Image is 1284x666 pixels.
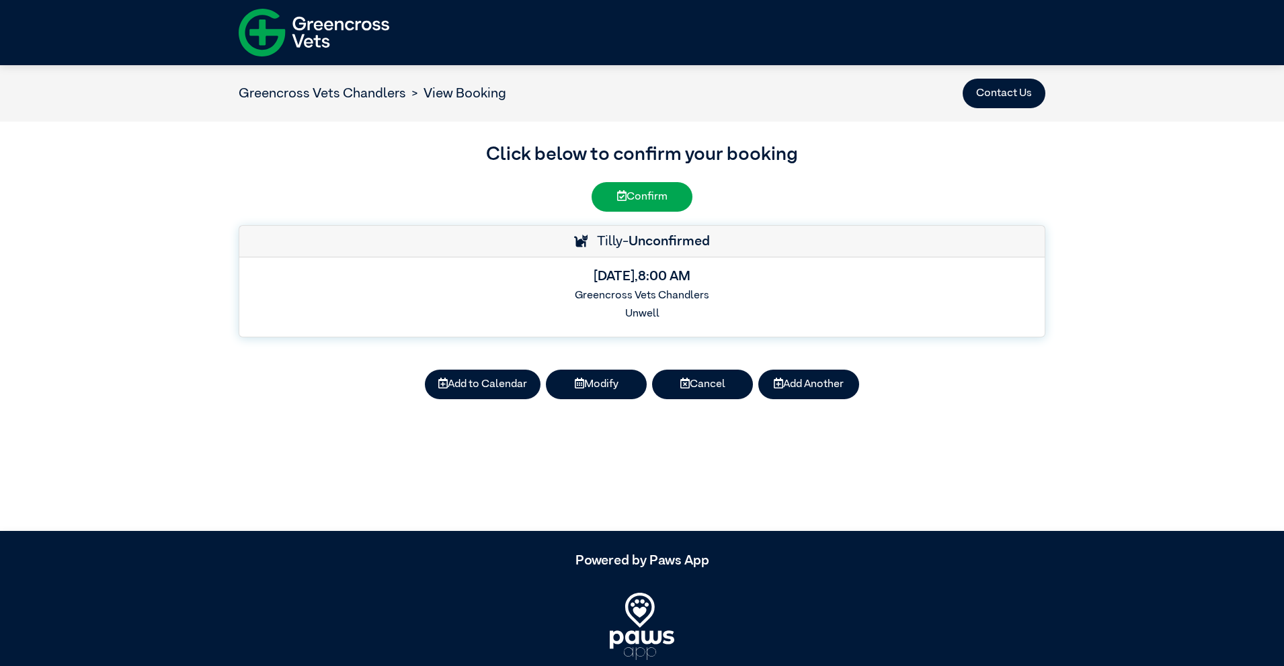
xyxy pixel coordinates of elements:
img: PawsApp [610,593,674,660]
button: Contact Us [963,79,1045,108]
button: Add to Calendar [425,370,540,399]
h5: [DATE] , 8:00 AM [250,268,1034,284]
strong: Unconfirmed [629,235,710,248]
button: Confirm [592,182,692,212]
nav: breadcrumb [239,83,506,103]
span: Tilly [590,235,623,248]
h3: Click below to confirm your booking [239,140,1045,169]
img: f-logo [239,3,389,62]
li: View Booking [406,83,506,103]
button: Modify [546,370,647,399]
button: Add Another [758,370,859,399]
a: Greencross Vets Chandlers [239,87,406,100]
h6: Greencross Vets Chandlers [250,290,1034,302]
button: Cancel [652,370,753,399]
h5: Powered by Paws App [239,552,1045,569]
span: - [623,235,710,248]
h6: Unwell [250,308,1034,321]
